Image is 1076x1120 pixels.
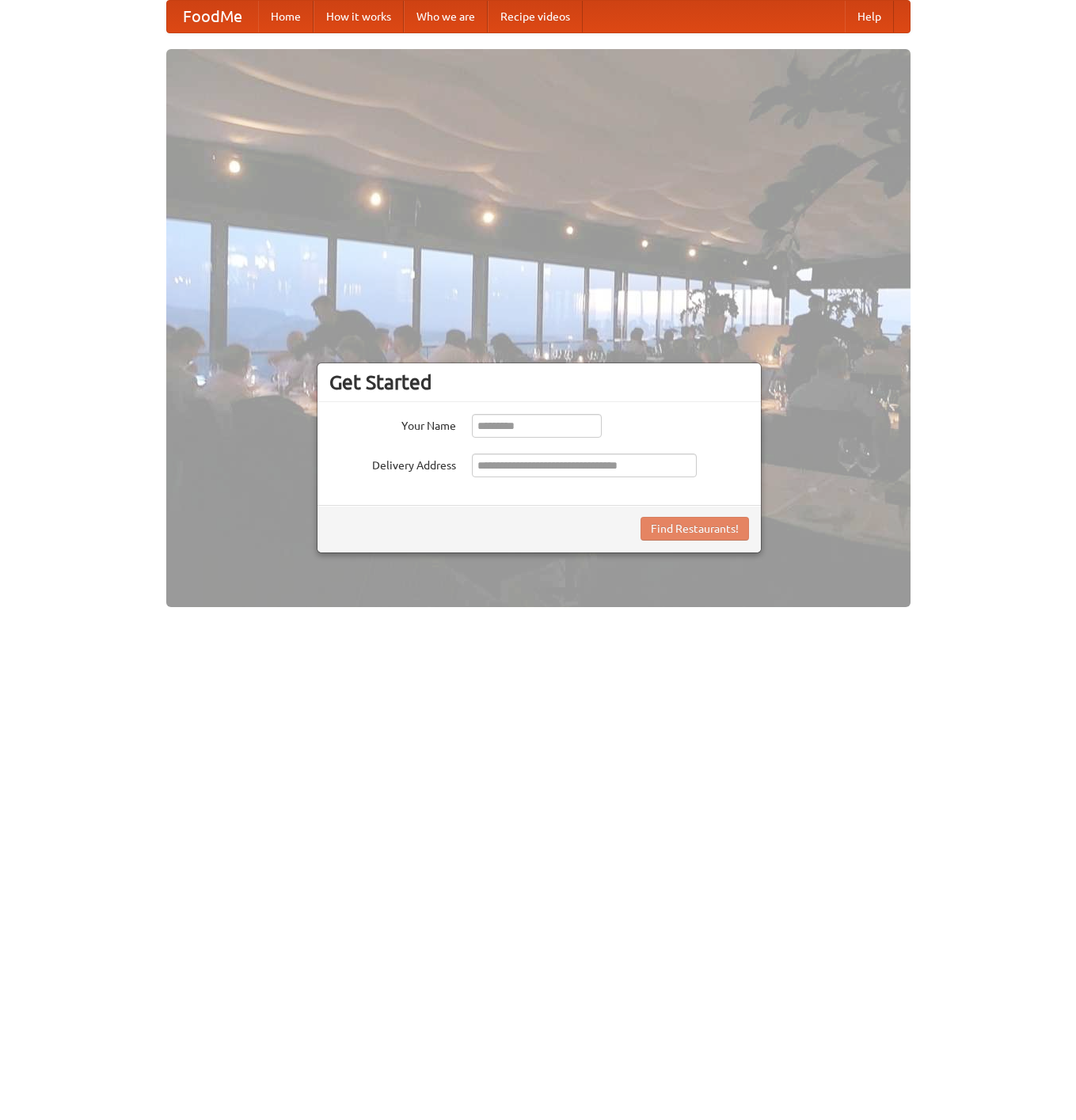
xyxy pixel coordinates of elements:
[329,414,456,434] label: Your Name
[329,370,749,394] h3: Get Started
[641,517,749,541] button: Find Restaurants!
[167,1,258,32] a: FoodMe
[329,454,456,473] label: Delivery Address
[258,1,314,32] a: Home
[845,1,894,32] a: Help
[314,1,404,32] a: How it works
[404,1,488,32] a: Who we are
[488,1,583,32] a: Recipe videos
